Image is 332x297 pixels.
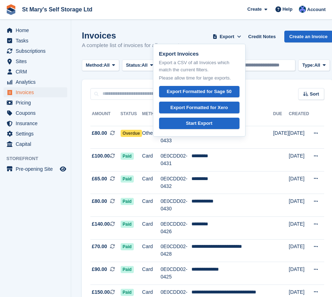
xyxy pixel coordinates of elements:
[4,36,67,46] a: menu
[92,198,107,205] span: £80.00
[16,98,58,108] span: Pricing
[92,175,107,183] span: £65.00
[121,266,134,273] span: Paid
[4,118,67,128] a: menu
[247,6,262,13] span: Create
[142,262,160,285] td: Card
[121,108,142,126] th: Status
[16,46,58,56] span: Subscriptions
[59,165,67,173] a: Preview store
[246,31,279,42] a: Credit Notes
[159,59,239,73] p: Export a CSV of all Invoices which match the current filters.
[289,126,309,149] td: [DATE]
[142,149,160,171] td: Card
[16,139,58,149] span: Capital
[16,56,58,66] span: Sites
[82,31,182,40] h1: Invoices
[4,98,67,108] a: menu
[159,75,239,82] p: Please allow time for large exports.
[4,129,67,139] a: menu
[159,50,239,58] p: Export Invoices
[160,217,191,240] td: 0E0CDD02-0426
[299,6,306,13] img: Matthew Keenan
[121,221,134,228] span: Paid
[160,262,191,285] td: 0E0CDD02-0425
[4,139,67,149] a: menu
[289,171,309,194] td: [DATE]
[4,67,67,77] a: menu
[86,62,104,69] span: Method:
[121,289,134,296] span: Paid
[92,152,110,160] span: £100.00
[142,217,160,240] td: Card
[16,129,58,139] span: Settings
[160,171,191,194] td: 0E0CDD02-0432
[6,4,16,15] img: stora-icon-8386f47178a22dfd0bd8f6a31ec36ba5ce8667c1dd55bd0f319d3a0aa187defe.svg
[289,108,309,126] th: Created
[16,108,58,118] span: Coupons
[92,288,110,296] span: £150.00
[159,118,239,129] a: Start Export
[220,33,234,40] span: Export
[121,198,134,205] span: Paid
[121,130,142,137] span: Overdue
[92,220,110,228] span: £140.00
[170,104,228,111] div: Export Formatted for Xero
[126,62,142,69] span: Status:
[310,91,319,98] span: Sort
[289,239,309,262] td: [DATE]
[167,88,232,95] div: Export Formatted for Sage 50
[92,266,107,273] span: £90.00
[314,62,320,69] span: All
[4,46,67,56] a: menu
[16,87,58,97] span: Invoices
[159,102,239,113] a: Export Formatted for Xero
[121,153,134,160] span: Paid
[4,25,67,35] a: menu
[4,87,67,97] a: menu
[16,118,58,128] span: Insurance
[122,60,157,71] button: Status: All
[142,126,160,149] td: Other
[142,171,160,194] td: Card
[82,60,119,71] button: Method: All
[4,56,67,66] a: menu
[142,194,160,217] td: Card
[16,67,58,77] span: CRM
[16,36,58,46] span: Tasks
[121,175,134,183] span: Paid
[4,77,67,87] a: menu
[16,164,58,174] span: Pre-opening Site
[19,4,95,15] a: St Mary's Self Storage Ltd
[159,86,239,98] a: Export Formatted for Sage 50
[160,194,191,217] td: 0E0CDD02-0430
[4,108,67,118] a: menu
[82,41,182,50] p: A complete list of invoices for all payments
[273,108,289,126] th: Due
[142,239,160,262] td: Card
[90,108,121,126] th: Amount
[289,262,309,285] td: [DATE]
[283,6,293,13] span: Help
[289,194,309,217] td: [DATE]
[289,149,309,171] td: [DATE]
[186,120,212,127] div: Start Export
[16,77,58,87] span: Analytics
[92,243,107,250] span: £70.00
[142,108,160,126] th: Method
[289,217,309,240] td: [DATE]
[121,243,134,250] span: Paid
[160,149,191,171] td: 0E0CDD02-0431
[298,60,330,71] button: Type: All
[273,126,289,149] td: [DATE]
[142,62,148,69] span: All
[6,155,71,162] span: Storefront
[302,62,314,69] span: Type:
[4,164,67,174] a: menu
[307,6,326,13] span: Account
[92,129,107,137] span: £80.00
[160,239,191,262] td: 0E0CDD02-0428
[160,126,191,149] td: 0E0CDD02-0433
[104,62,110,69] span: All
[211,31,243,42] button: Export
